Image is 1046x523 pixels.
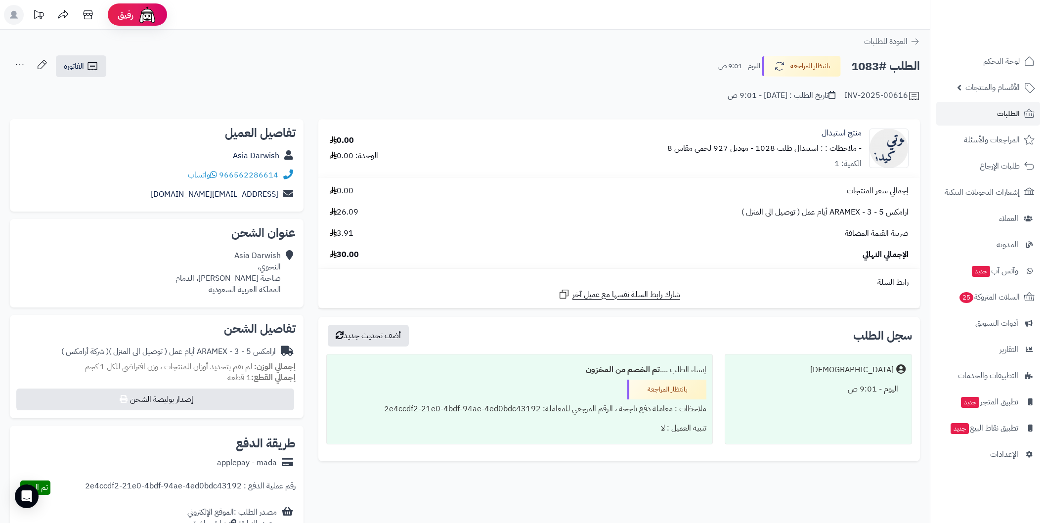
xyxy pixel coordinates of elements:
b: تم الخصم من المخزون [586,364,660,376]
span: 0.00 [330,185,353,197]
div: تاريخ الطلب : [DATE] - 9:01 ص [728,90,835,101]
a: العملاء [936,207,1040,230]
span: ( شركة أرامكس ) [61,346,109,357]
small: اليوم - 9:01 ص [718,61,760,71]
a: منتج استبدال [822,128,862,139]
div: Open Intercom Messenger [15,484,39,508]
a: 966562286614 [219,169,278,181]
span: الإجمالي النهائي [863,249,909,261]
span: رفيق [118,9,133,21]
h3: سجل الطلب [853,330,912,342]
span: السلات المتروكة [959,290,1020,304]
span: وآتس آب [971,264,1018,278]
span: المدونة [997,238,1018,252]
span: إجمالي سعر المنتجات [847,185,909,197]
span: الفاتورة [64,60,84,72]
div: [DEMOGRAPHIC_DATA] [810,364,894,376]
h2: الطلب #1083 [851,56,920,77]
div: رابط السلة [322,277,916,288]
span: جديد [951,423,969,434]
a: العودة للطلبات [864,36,920,47]
a: تحديثات المنصة [26,5,51,27]
span: شارك رابط السلة نفسها مع عميل آخر [572,289,680,301]
span: المراجعات والأسئلة [964,133,1020,147]
a: الإعدادات [936,442,1040,466]
span: 26.09 [330,207,358,218]
span: 3.91 [330,228,353,239]
span: الأقسام والمنتجات [965,81,1020,94]
a: تطبيق نقاط البيعجديد [936,416,1040,440]
span: ضريبة القيمة المضافة [845,228,909,239]
span: الطلبات [997,107,1020,121]
button: أضف تحديث جديد [328,325,409,347]
div: Asia Darwish النحوي، ضاحية [PERSON_NAME]، الدمام المملكة العربية السعودية [175,250,281,295]
span: التطبيقات والخدمات [958,369,1018,383]
button: إصدار بوليصة الشحن [16,389,294,410]
a: السلات المتروكة25 [936,285,1040,309]
a: تطبيق المتجرجديد [936,390,1040,414]
div: رقم عملية الدفع : 2e4ccdf2-21e0-4bdf-94ae-4ed0bdc43192 [85,480,296,495]
small: - ملاحظات : : استبدال طلب 1028 - موديل 927 لحمي مقاس 8 [667,142,862,154]
img: no_image-90x90.png [870,129,908,168]
span: التقارير [1000,343,1018,356]
span: لم تقم بتحديد أوزان للمنتجات ، وزن افتراضي للكل 1 كجم [85,361,252,373]
span: 30.00 [330,249,359,261]
div: 0.00 [330,135,354,146]
a: إشعارات التحويلات البنكية [936,180,1040,204]
button: بانتظار المراجعة [762,56,841,77]
span: أدوات التسويق [975,316,1018,330]
div: INV-2025-00616 [844,90,920,102]
span: لوحة التحكم [983,54,1020,68]
a: التطبيقات والخدمات [936,364,1040,388]
span: ارامكس ARAMEX - 3 - 5 أيام عمل ( توصيل الى المنزل ) [741,207,909,218]
div: تنبيه العميل : لا [333,419,706,438]
a: واتساب [188,169,217,181]
h2: عنوان الشحن [18,227,296,239]
div: ملاحظات : معاملة دفع ناجحة ، الرقم المرجعي للمعاملة: 2e4ccdf2-21e0-4bdf-94ae-4ed0bdc43192 [333,399,706,419]
span: العملاء [999,212,1018,225]
img: logo-2.png [979,20,1037,41]
span: تم الدفع [23,481,48,493]
h2: تفاصيل العميل [18,127,296,139]
span: جديد [972,266,990,277]
span: إشعارات التحويلات البنكية [945,185,1020,199]
div: الكمية: 1 [834,158,862,170]
a: وآتس آبجديد [936,259,1040,283]
a: المراجعات والأسئلة [936,128,1040,152]
div: applepay - mada [217,457,277,469]
div: اليوم - 9:01 ص [731,380,906,399]
span: طلبات الإرجاع [980,159,1020,173]
span: تطبيق نقاط البيع [950,421,1018,435]
a: لوحة التحكم [936,49,1040,73]
a: طلبات الإرجاع [936,154,1040,178]
span: العودة للطلبات [864,36,908,47]
a: الطلبات [936,102,1040,126]
a: شارك رابط السلة نفسها مع عميل آخر [558,288,680,301]
span: الإعدادات [990,447,1018,461]
h2: تفاصيل الشحن [18,323,296,335]
small: 1 قطعة [227,372,296,384]
div: الوحدة: 0.00 [330,150,378,162]
h2: طريقة الدفع [236,437,296,449]
img: ai-face.png [137,5,157,25]
a: التقارير [936,338,1040,361]
a: Asia Darwish [233,150,279,162]
strong: إجمالي الوزن: [254,361,296,373]
a: [EMAIL_ADDRESS][DOMAIN_NAME] [151,188,278,200]
a: أدوات التسويق [936,311,1040,335]
div: إنشاء الطلب .... [333,360,706,380]
a: الفاتورة [56,55,106,77]
strong: إجمالي القطع: [251,372,296,384]
div: بانتظار المراجعة [627,380,706,399]
span: جديد [961,397,979,408]
div: ارامكس ARAMEX - 3 - 5 أيام عمل ( توصيل الى المنزل ) [61,346,276,357]
span: تطبيق المتجر [960,395,1018,409]
span: 25 [959,292,973,304]
a: المدونة [936,233,1040,257]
